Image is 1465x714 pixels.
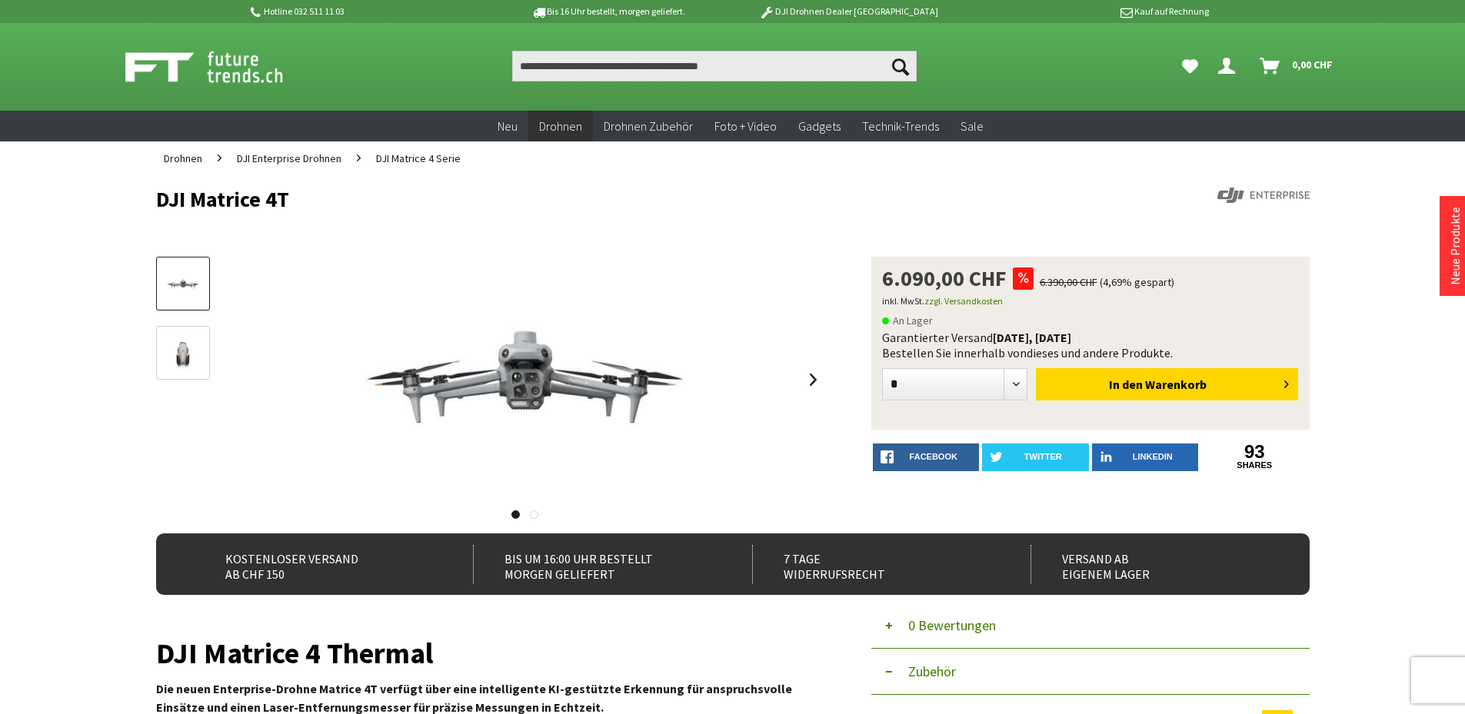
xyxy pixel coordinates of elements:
div: Versand ab eigenem Lager [1030,545,1276,583]
p: Bis 16 Uhr bestellt, morgen geliefert. [488,2,728,21]
span: DJI Enterprise Drohnen [237,151,341,165]
span: Neu [498,118,518,134]
a: Gadgets [787,111,851,142]
div: 7 Tage Widerrufsrecht [752,545,997,583]
a: twitter [982,443,1089,471]
a: Drohnen Zubehör [593,111,704,142]
button: Zubehör [871,649,1310,695]
a: Neue Produkte [1447,207,1463,285]
div: Bis um 16:00 Uhr bestellt Morgen geliefert [473,545,718,583]
a: Meine Favoriten [1174,51,1206,81]
b: [DATE], [DATE] [993,330,1071,345]
a: Technik-Trends [851,111,950,142]
img: Shop Futuretrends - zur Startseite wechseln [125,48,317,86]
a: Neu [487,111,528,142]
p: Kauf auf Rechnung [969,2,1209,21]
div: Kostenloser Versand ab CHF 150 [195,545,440,583]
div: Garantierter Versand Bestellen Sie innerhalb von dieses und andere Produkte. [882,330,1299,360]
p: DJI Drohnen Dealer [GEOGRAPHIC_DATA] [728,2,968,21]
a: zzgl. Versandkosten [924,295,1003,307]
span: 0,00 CHF [1292,52,1333,77]
span: Sale [961,118,984,134]
span: LinkedIn [1133,452,1173,461]
span: DJI Matrice 4 Serie [376,151,461,165]
a: facebook [873,443,980,471]
span: In den [1109,377,1143,392]
a: Warenkorb [1254,51,1340,81]
span: Drohnen [164,151,202,165]
span: Warenkorb [1145,377,1207,392]
a: Sale [950,111,994,142]
span: 6.090,00 CHF [882,267,1007,289]
a: LinkedIn [1092,443,1199,471]
span: 6.390,00 CHF [1040,275,1097,289]
button: In den Warenkorb [1036,368,1298,400]
a: Foto + Video [704,111,787,142]
img: DJI Matrice 4T [307,257,744,503]
span: Technik-Trends [862,118,939,134]
a: 93 [1201,443,1308,460]
a: Dein Konto [1212,51,1247,81]
span: (4,69% gespart) [1100,275,1174,289]
a: Drohnen [528,111,593,142]
button: Suchen [884,51,917,81]
span: Foto + Video [714,118,777,134]
h1: DJI Matrice 4T [156,188,1079,211]
a: DJI Matrice 4 Serie [368,141,468,175]
span: Gadgets [798,118,841,134]
span: facebook [910,452,957,461]
span: twitter [1024,452,1062,461]
span: An Lager [882,311,933,330]
a: DJI Enterprise Drohnen [229,141,349,175]
span: Drohnen Zubehör [604,118,693,134]
p: Hotline 032 511 11 03 [248,2,488,21]
img: DJI Enterprise [1217,188,1310,203]
img: Vorschau: DJI Matrice 4T [161,272,205,297]
a: shares [1201,460,1308,470]
h1: DJI Matrice 4 Thermal [156,643,825,664]
input: Produkt, Marke, Kategorie, EAN, Artikelnummer… [512,51,917,81]
a: Drohnen [156,141,210,175]
span: Drohnen [539,118,582,134]
p: inkl. MwSt. [882,292,1299,311]
button: 0 Bewertungen [871,603,1310,649]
